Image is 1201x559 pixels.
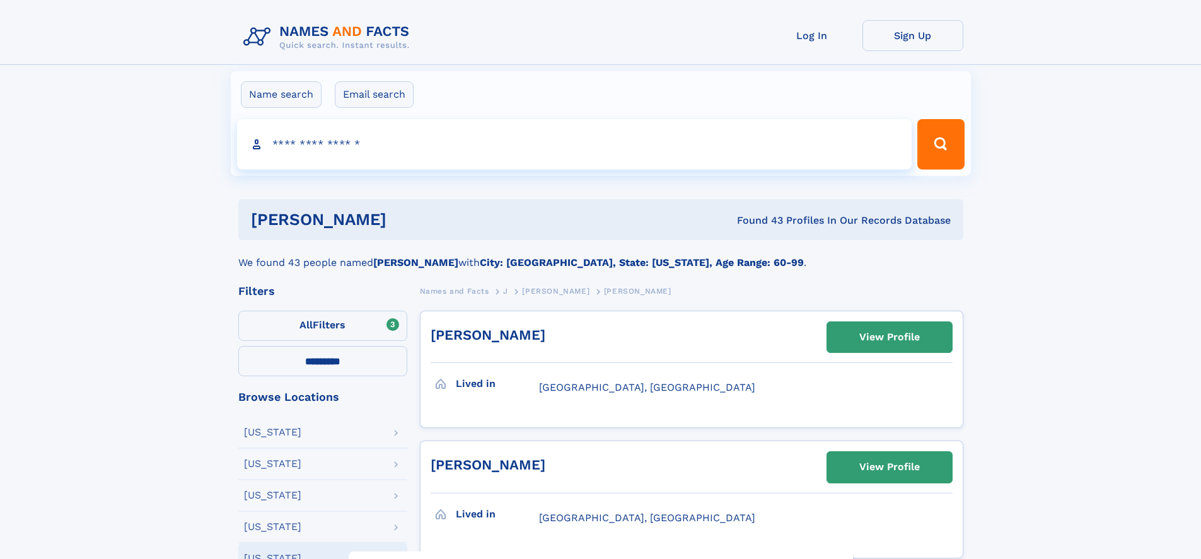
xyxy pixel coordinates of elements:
div: View Profile [859,452,920,481]
b: [PERSON_NAME] [373,256,458,268]
img: Logo Names and Facts [238,20,420,54]
h1: [PERSON_NAME] [251,212,562,228]
a: Sign Up [862,20,963,51]
div: Browse Locations [238,391,407,403]
a: [PERSON_NAME] [431,327,545,343]
span: [GEOGRAPHIC_DATA], [GEOGRAPHIC_DATA] [539,381,755,393]
div: View Profile [859,323,920,352]
span: [PERSON_NAME] [522,287,589,296]
div: Found 43 Profiles In Our Records Database [562,214,951,228]
a: View Profile [827,322,952,352]
a: [PERSON_NAME] [431,457,545,473]
span: [PERSON_NAME] [604,287,671,296]
a: View Profile [827,452,952,482]
span: J [503,287,508,296]
a: Log In [762,20,862,51]
a: Names and Facts [420,283,489,299]
div: [US_STATE] [244,427,301,437]
b: City: [GEOGRAPHIC_DATA], State: [US_STATE], Age Range: 60-99 [480,256,804,268]
label: Email search [335,81,414,108]
div: We found 43 people named with . [238,240,963,270]
label: Name search [241,81,322,108]
label: Filters [238,311,407,341]
span: [GEOGRAPHIC_DATA], [GEOGRAPHIC_DATA] [539,512,755,524]
input: search input [237,119,912,170]
div: [US_STATE] [244,490,301,500]
button: Search Button [917,119,964,170]
a: J [503,283,508,299]
h3: Lived in [456,373,539,395]
h3: Lived in [456,504,539,525]
a: [PERSON_NAME] [522,283,589,299]
div: [US_STATE] [244,522,301,532]
div: [US_STATE] [244,459,301,469]
span: All [299,319,313,331]
div: Filters [238,285,407,297]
